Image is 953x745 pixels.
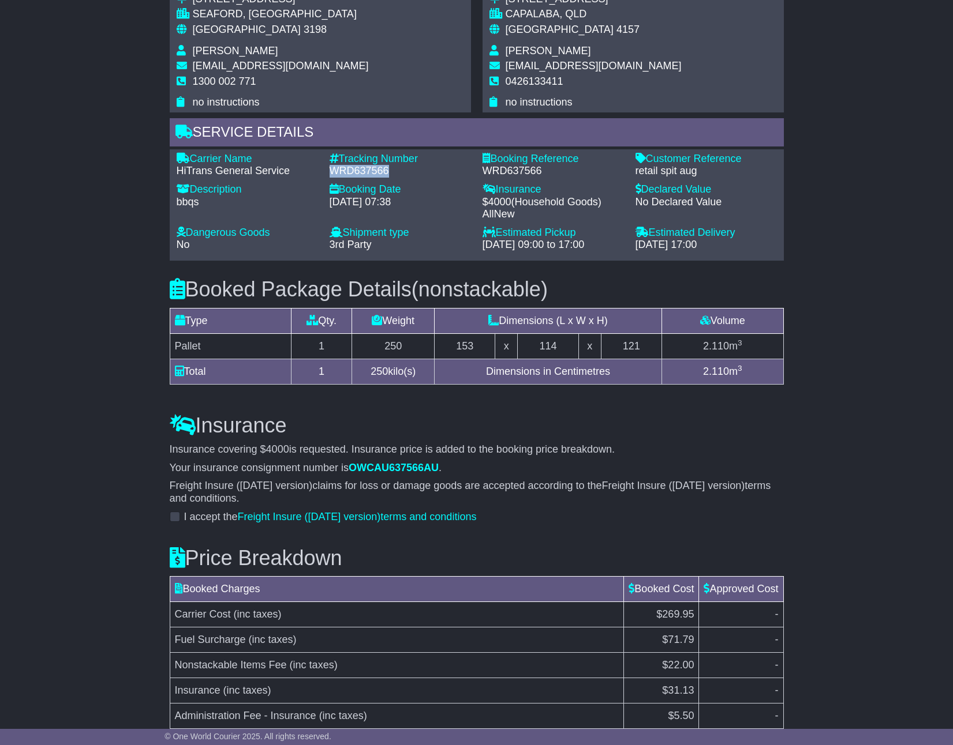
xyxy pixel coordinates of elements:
[699,577,783,602] td: Approved Cost
[371,366,388,377] span: 250
[738,338,742,347] sup: 3
[518,333,578,359] td: 114
[238,511,477,522] a: Freight Insure ([DATE] version)terms and conditions
[223,684,271,696] span: (inc taxes)
[175,634,246,645] span: Fuel Surcharge
[330,165,471,178] div: WRD637566
[506,96,573,108] span: no instructions
[435,308,662,333] td: Dimensions (L x W x H)
[636,227,777,239] div: Estimated Delivery
[636,153,777,165] div: Customer Reference
[506,8,684,21] div: CAPALABA, QLD
[483,239,624,251] div: [DATE] 09:00 to 17:00
[616,24,640,35] span: 4157
[170,547,784,570] h3: Price Breakdown
[170,414,784,437] h3: Insurance
[435,359,662,384] td: Dimensions in Centimetres
[177,183,318,196] div: Description
[775,608,779,620] span: -
[170,359,291,384] td: Total
[175,659,287,671] span: Nonstackable Items Fee
[170,462,784,475] p: Your insurance consignment number is .
[175,710,316,721] span: Administration Fee - Insurance
[412,277,548,301] span: (nonstackable)
[170,577,624,602] td: Booked Charges
[775,684,779,696] span: -
[506,24,614,35] span: [GEOGRAPHIC_DATA]
[662,359,783,384] td: m
[291,308,352,333] td: Qty.
[703,366,729,377] span: 2.110
[602,480,745,491] span: Freight Insure ([DATE] version)
[662,333,783,359] td: m
[775,710,779,721] span: -
[319,710,367,721] span: (inc taxes)
[177,227,318,239] div: Dangerous Goods
[352,308,435,333] td: Weight
[506,60,682,72] span: [EMAIL_ADDRESS][DOMAIN_NAME]
[330,239,372,250] span: 3rd Party
[170,443,784,456] p: Insurance covering $ is requested. Insurance price is added to the booking price breakdown.
[488,196,511,208] span: 4000
[193,76,256,87] span: 1300 002 771
[330,183,471,196] div: Booking Date
[266,443,289,455] span: 4000
[483,196,624,221] div: $ ( )
[193,60,369,72] span: [EMAIL_ADDRESS][DOMAIN_NAME]
[483,153,624,165] div: Booking Reference
[662,308,783,333] td: Volume
[352,359,435,384] td: kilo(s)
[775,659,779,671] span: -
[636,196,777,209] div: No Declared Value
[193,24,301,35] span: [GEOGRAPHIC_DATA]
[636,239,777,251] div: [DATE] 17:00
[636,183,777,196] div: Declared Value
[177,239,190,250] span: No
[170,278,784,301] h3: Booked Package Details
[624,577,699,602] td: Booked Cost
[330,196,471,209] div: [DATE] 07:38
[175,608,231,620] span: Carrier Cost
[304,24,327,35] span: 3198
[662,659,694,671] span: $22.00
[234,608,282,620] span: (inc taxes)
[578,333,601,359] td: x
[601,333,662,359] td: 121
[495,333,518,359] td: x
[483,208,624,221] div: AllNew
[193,45,278,57] span: [PERSON_NAME]
[349,462,439,473] span: OWCAU637566AU
[177,165,318,178] div: HiTrans General Service
[177,196,318,209] div: bbqs
[775,634,779,645] span: -
[506,76,563,87] span: 0426133411
[184,511,477,524] label: I accept the
[165,732,331,741] span: © One World Courier 2025. All rights reserved.
[177,153,318,165] div: Carrier Name
[515,196,598,208] span: Household Goods
[352,333,435,359] td: 250
[483,183,624,196] div: Insurance
[291,359,352,384] td: 1
[249,634,297,645] span: (inc taxes)
[193,96,260,108] span: no instructions
[668,710,694,721] span: $5.50
[483,227,624,239] div: Estimated Pickup
[506,45,591,57] span: [PERSON_NAME]
[662,634,694,645] span: $71.79
[662,684,694,696] span: $31.13
[170,308,291,333] td: Type
[170,333,291,359] td: Pallet
[175,684,221,696] span: Insurance
[170,480,313,491] span: Freight Insure ([DATE] version)
[291,333,352,359] td: 1
[330,227,471,239] div: Shipment type
[170,118,784,149] div: Service Details
[193,8,369,21] div: SEAFORD, [GEOGRAPHIC_DATA]
[483,165,624,178] div: WRD637566
[636,165,777,178] div: retail spit aug
[290,659,338,671] span: (inc taxes)
[738,364,742,372] sup: 3
[238,511,381,522] span: Freight Insure ([DATE] version)
[170,480,784,505] p: claims for loss or damage goods are accepted according to the terms and conditions.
